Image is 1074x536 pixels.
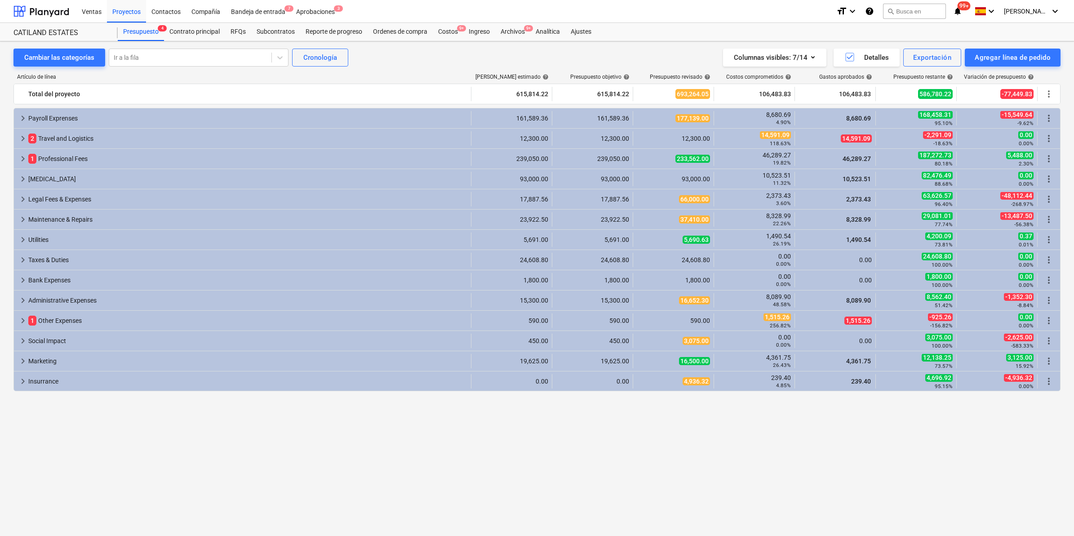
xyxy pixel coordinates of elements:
span: -4,936.32 [1004,374,1034,382]
small: 73.57% [935,363,953,369]
a: Ordenes de compra [368,23,433,41]
small: 77.74% [935,221,953,228]
span: keyboard_arrow_right [18,255,28,265]
div: 0.00 [718,253,791,267]
span: search [887,8,894,15]
span: Mas acciones [1043,315,1054,326]
div: 12,300.00 [556,135,629,142]
a: Contrato principal [164,23,225,41]
small: 100.00% [932,343,953,349]
span: 12,138.25 [922,353,953,362]
span: 2,373.43 [845,196,872,203]
span: 9+ [524,25,533,31]
span: Mas acciones [1043,356,1054,366]
div: 239.40 [718,374,791,389]
i: format_size [836,6,847,17]
button: Cambiar las categorías [13,49,105,67]
div: CATILAND ESTATES [13,28,107,38]
div: Presupuesto revisado [650,74,710,80]
div: Costos [433,23,463,41]
small: 0.00% [1019,383,1034,389]
small: 26.43% [773,362,791,368]
div: 17,887.56 [556,196,629,203]
span: 0.00 [1018,313,1034,321]
span: 0.00 [1018,272,1034,281]
div: Travel and Logistics [28,131,467,146]
div: Costos comprometidos [726,74,791,80]
small: -9.62% [1017,120,1034,126]
div: Ingreso [463,23,495,41]
div: 0.00 [718,273,791,287]
span: 3 [334,5,343,12]
span: 106,483.83 [838,89,872,98]
div: Maintenance & Repairs [28,212,467,227]
span: 4,696.92 [925,374,953,382]
div: 23,922.50 [556,216,629,223]
div: 24,608.80 [637,256,710,264]
div: 24,608.80 [475,256,548,264]
span: help [621,74,630,80]
small: -583.33% [1011,343,1034,349]
div: 0.00 [799,337,872,344]
div: 0.00 [799,256,872,264]
span: 29,081.01 [922,212,953,220]
div: Administrative Expenses [28,293,467,308]
small: 96.40% [935,201,953,207]
span: 4,200.09 [925,232,953,240]
div: 590.00 [637,317,710,324]
div: 161,589.36 [475,115,548,122]
span: Mas acciones [1043,194,1054,205]
a: Archivos9+ [495,23,530,41]
div: 450.00 [556,337,629,344]
i: keyboard_arrow_down [1050,6,1061,17]
span: 239.40 [850,378,872,385]
small: 26.19% [773,241,791,247]
small: 4.90% [776,119,791,125]
small: -8.84% [1017,302,1034,308]
div: Cambiar las categorías [24,52,94,63]
span: keyboard_arrow_right [18,335,28,346]
div: Presupuesto restante [893,74,953,80]
span: 1,515.26 [844,317,872,325]
i: notifications [953,6,962,17]
small: -156.82% [930,322,953,329]
span: 4,361.75 [845,357,872,365]
span: -2,291.09 [923,131,953,139]
div: 5,691.00 [556,236,629,243]
div: 615,814.22 [475,87,548,101]
span: 0.00 [1018,171,1034,179]
span: 1,490.54 [845,236,872,243]
div: Reporte de progreso [300,23,368,41]
span: keyboard_arrow_right [18,113,28,124]
span: 168,458.31 [918,111,953,119]
span: -1,352.30 [1004,293,1034,301]
span: -77,449.83 [1000,89,1034,99]
span: help [1026,74,1034,80]
i: Base de conocimientos [865,6,874,17]
span: Mas acciones [1043,275,1054,286]
span: keyboard_arrow_right [18,234,28,245]
span: 8,680.69 [845,115,872,122]
small: 15.92% [1016,363,1034,369]
div: 93,000.00 [556,175,629,183]
span: 5,690.63 [683,236,710,244]
span: 16,500.00 [679,357,710,365]
span: 82,476.49 [922,171,953,179]
button: Columnas visibles:7/14 [723,49,826,67]
div: Social Impact [28,334,467,348]
span: keyboard_arrow_right [18,295,28,306]
span: Mas acciones [1043,234,1054,245]
span: -925.26 [928,313,953,321]
div: 1,800.00 [637,277,710,284]
span: 1 [28,316,36,326]
span: help [702,74,710,80]
div: Columnas visibles : 7/14 [734,52,816,63]
button: Cronología [292,49,348,67]
small: 80.18% [935,161,953,167]
small: 0.00% [1019,140,1034,147]
span: [PERSON_NAME] [1004,8,1049,15]
span: 1 [28,154,36,164]
span: 9+ [457,25,466,31]
span: keyboard_arrow_right [18,153,28,164]
a: Presupuesto4 [118,23,164,41]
